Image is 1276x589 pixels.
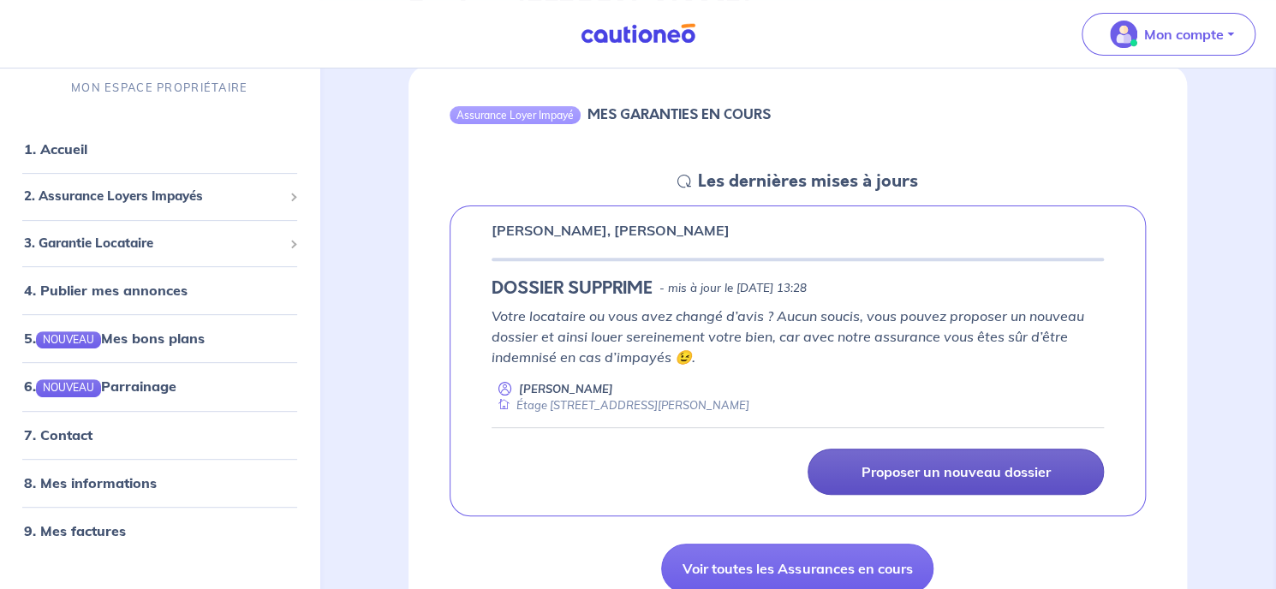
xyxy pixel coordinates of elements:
[24,473,157,491] a: 8. Mes informations
[659,280,807,297] p: - mis à jour le [DATE] 13:28
[1144,24,1224,45] p: Mon compte
[7,180,313,213] div: 2. Assurance Loyers Impayés
[7,132,313,166] div: 1. Accueil
[587,106,771,122] h6: MES GARANTIES EN COURS
[492,397,749,413] div: Étage [STREET_ADDRESS][PERSON_NAME]
[24,233,283,253] span: 3. Garantie Locataire
[450,106,581,123] div: Assurance Loyer Impayé
[7,226,313,259] div: 3. Garantie Locataire
[7,513,313,547] div: 9. Mes factures
[862,463,1051,480] p: Proposer un nouveau dossier
[24,282,188,299] a: 4. Publier mes annonces
[24,330,205,347] a: 5.NOUVEAUMes bons plans
[7,465,313,499] div: 8. Mes informations
[24,140,87,158] a: 1. Accueil
[24,378,176,395] a: 6.NOUVEAUParrainage
[574,23,702,45] img: Cautioneo
[7,273,313,307] div: 4. Publier mes annonces
[808,449,1104,495] a: Proposer un nouveau dossier
[24,425,92,443] a: 7. Contact
[1082,13,1255,56] button: illu_account_valid_menu.svgMon compte
[492,220,730,241] p: [PERSON_NAME], [PERSON_NAME]
[519,381,613,397] p: [PERSON_NAME]
[24,187,283,206] span: 2. Assurance Loyers Impayés
[698,171,918,192] h5: Les dernières mises à jours
[492,278,653,299] h5: DOSSIER SUPPRIME
[7,321,313,355] div: 5.NOUVEAUMes bons plans
[7,417,313,451] div: 7. Contact
[492,306,1105,367] p: Votre locataire ou vous avez changé d’avis ? Aucun soucis, vous pouvez proposer un nouveau dossie...
[7,369,313,403] div: 6.NOUVEAUParrainage
[24,521,126,538] a: 9. Mes factures
[1110,21,1137,48] img: illu_account_valid_menu.svg
[492,278,1105,299] div: state: ABANDONED, Context: NEW,MAYBE-CERTIFICATE,RELATIONSHIP,LESSOR-DOCUMENTS
[71,80,247,96] p: MON ESPACE PROPRIÉTAIRE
